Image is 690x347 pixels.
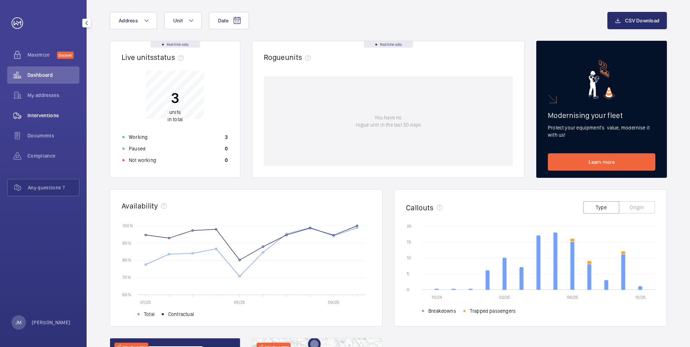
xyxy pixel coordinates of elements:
[328,300,339,305] text: 09/25
[129,157,156,164] p: Not working
[110,12,157,29] button: Address
[16,319,22,326] p: JM
[589,60,615,99] img: marketing-card.svg
[122,53,187,62] h2: Live units
[406,203,434,212] h2: Callouts
[356,114,421,128] p: You have no rogue unit in the last 30 days
[122,201,158,210] h2: Availability
[285,53,314,62] span: units
[169,109,181,115] span: units
[583,201,619,214] button: Type
[548,111,655,120] h2: Modernising your fleet
[144,311,154,318] span: Total
[129,133,148,141] p: Working
[548,124,655,139] p: Protect your equipment's value, modernise it with us!
[625,18,659,23] span: CSV Download
[122,275,131,280] text: 70 %
[27,92,79,99] span: My addresses
[470,307,516,315] span: Trapped passengers
[27,51,57,58] span: Maximize
[129,145,145,152] p: Paused
[27,152,79,159] span: Compliance
[27,112,79,119] span: Interventions
[122,223,133,228] text: 100 %
[119,18,138,23] span: Address
[225,133,228,141] p: 3
[407,271,409,276] text: 5
[164,12,202,29] button: Unit
[150,41,200,48] div: Real time data
[225,157,228,164] p: 0
[154,53,187,62] span: status
[499,295,510,300] text: 02/25
[234,300,245,305] text: 05/25
[173,18,183,23] span: Unit
[548,153,655,171] a: Learn more
[167,109,183,123] p: in total
[428,307,456,315] span: Breakdowns
[122,292,131,297] text: 60 %
[122,258,131,263] text: 80 %
[168,311,194,318] span: Contractual
[27,71,79,79] span: Dashboard
[619,201,655,214] button: Origin
[567,295,578,300] text: 06/25
[635,295,646,300] text: 10/25
[407,287,409,292] text: 0
[218,18,228,23] span: Date
[432,295,442,300] text: 10/24
[27,132,79,139] span: Documents
[364,41,413,48] div: Real time data
[407,255,411,260] text: 10
[407,240,411,245] text: 15
[140,300,151,305] text: 01/25
[57,52,74,59] span: Discover
[607,12,667,29] button: CSV Download
[32,319,71,326] p: [PERSON_NAME]
[28,184,79,191] span: Any questions ?
[122,240,131,245] text: 90 %
[264,53,314,62] h2: Rogue
[225,145,228,152] p: 0
[209,12,249,29] button: Date
[167,89,183,107] p: 3
[407,224,411,229] text: 20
